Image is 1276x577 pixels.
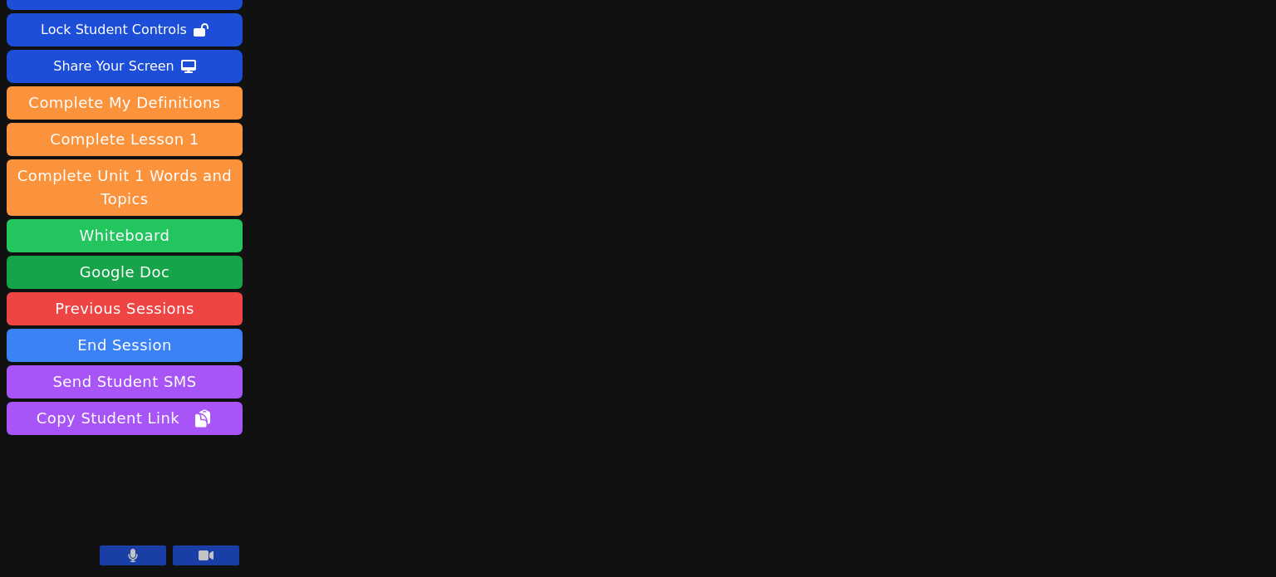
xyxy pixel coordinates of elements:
button: Copy Student Link [7,402,243,435]
button: Share Your Screen [7,50,243,83]
a: Google Doc [7,256,243,289]
div: Lock Student Controls [41,17,187,43]
button: Complete Lesson 1 [7,123,243,156]
button: Complete Unit 1 Words and Topics [7,159,243,216]
button: End Session [7,329,243,362]
button: Complete My Definitions [7,86,243,120]
button: Whiteboard [7,219,243,252]
button: Send Student SMS [7,365,243,399]
div: Share Your Screen [53,53,174,80]
a: Previous Sessions [7,292,243,325]
span: Copy Student Link [37,407,213,430]
button: Lock Student Controls [7,13,243,46]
